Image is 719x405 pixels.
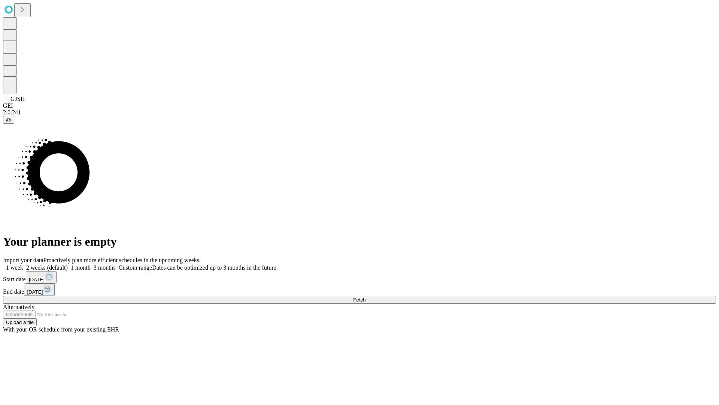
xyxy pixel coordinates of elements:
button: [DATE] [24,283,55,296]
button: Upload a file [3,318,37,326]
h1: Your planner is empty [3,235,716,249]
span: GJSH [10,96,25,102]
span: With your OR schedule from your existing EHR [3,326,119,333]
span: 1 week [6,264,23,271]
span: Proactively plan more efficient schedules in the upcoming weeks. [43,257,201,263]
span: Dates can be optimized up to 3 months in the future. [152,264,277,271]
span: @ [6,117,11,123]
button: @ [3,116,14,124]
div: End date [3,283,716,296]
button: [DATE] [26,271,57,283]
span: Custom range [119,264,152,271]
span: 3 months [94,264,116,271]
span: 1 month [71,264,91,271]
span: Import your data [3,257,43,263]
span: [DATE] [29,277,45,282]
div: GEI [3,102,716,109]
span: 2 weeks (default) [26,264,68,271]
span: Alternatively [3,304,34,310]
span: Fetch [353,297,365,303]
button: Fetch [3,296,716,304]
span: [DATE] [27,289,43,295]
div: 2.0.241 [3,109,716,116]
div: Start date [3,271,716,283]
